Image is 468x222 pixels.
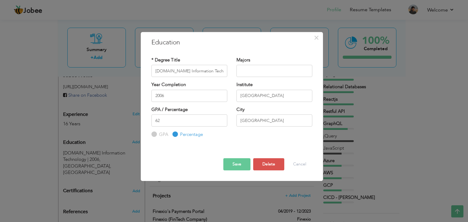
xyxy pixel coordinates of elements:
button: Delete [253,158,284,170]
label: GPA / Percentage [151,106,188,113]
h3: Education [151,38,312,47]
span: × [314,32,319,43]
label: Institute [236,82,253,88]
div: Add your educational degree. [63,136,140,176]
label: * Degree Title [151,57,180,63]
label: GPA [158,131,168,138]
label: Majors [236,57,250,63]
button: Close [312,33,321,43]
label: Percentage [179,131,203,138]
label: Year Completion [151,82,186,88]
button: Save [223,158,250,170]
button: Cancel [287,158,312,170]
label: City [236,106,245,113]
